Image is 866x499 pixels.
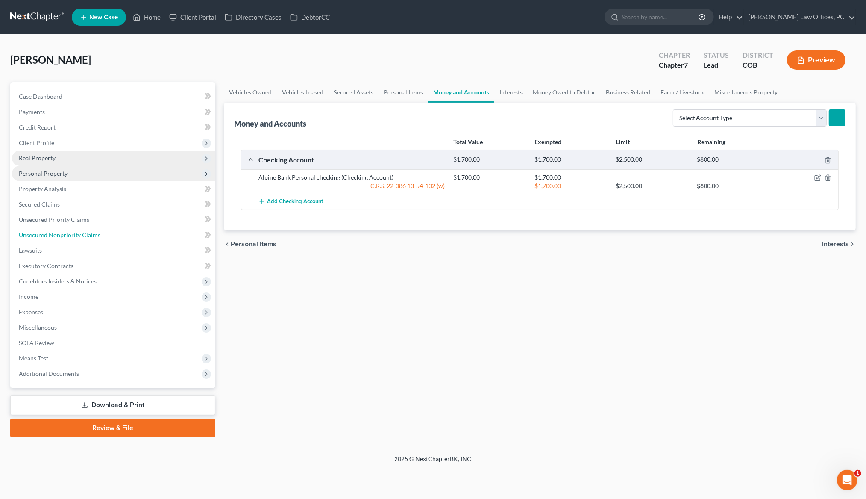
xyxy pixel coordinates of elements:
[224,82,277,103] a: Vehicles Owned
[19,185,66,192] span: Property Analysis
[19,308,43,316] span: Expenses
[12,181,215,197] a: Property Analysis
[220,9,286,25] a: Directory Cases
[684,61,688,69] span: 7
[693,182,774,190] div: $800.00
[530,156,611,164] div: $1,700.00
[329,82,379,103] a: Secured Assets
[19,216,89,223] span: Unsecured Priority Claims
[453,138,483,145] strong: Total Value
[659,60,690,70] div: Chapter
[12,258,215,274] a: Executory Contracts
[19,170,68,177] span: Personal Property
[231,241,276,248] span: Personal Items
[12,120,215,135] a: Credit Report
[19,324,57,331] span: Miscellaneous
[267,198,323,205] span: Add Checking Account
[234,118,306,129] div: Money and Accounts
[704,50,729,60] div: Status
[12,227,215,243] a: Unsecured Nonpriority Claims
[19,247,42,254] span: Lawsuits
[12,197,215,212] a: Secured Claims
[19,262,73,269] span: Executory Contracts
[612,182,693,190] div: $2,500.00
[849,241,856,248] i: chevron_right
[254,155,449,164] div: Checking Account
[19,93,62,100] span: Case Dashboard
[704,60,729,70] div: Lead
[530,182,611,190] div: $1,700.00
[530,173,611,182] div: $1,700.00
[379,82,428,103] a: Personal Items
[428,82,494,103] a: Money and Accounts
[534,138,561,145] strong: Exempted
[10,395,215,415] a: Download & Print
[224,241,276,248] button: chevron_left Personal Items
[19,139,54,146] span: Client Profile
[693,156,774,164] div: $800.00
[277,82,329,103] a: Vehicles Leased
[190,455,677,470] div: 2025 © NextChapterBK, INC
[12,89,215,104] a: Case Dashboard
[12,212,215,227] a: Unsecured Priority Claims
[822,241,856,248] button: Interests chevron_right
[19,231,100,239] span: Unsecured Nonpriority Claims
[743,60,773,70] div: COB
[254,182,449,190] div: C.R.S. 22-086 13-54-102 (w)
[19,354,48,362] span: Means Test
[258,194,323,210] button: Add Checking Account
[19,293,38,300] span: Income
[19,124,56,131] span: Credit Report
[165,9,220,25] a: Client Portal
[822,241,849,248] span: Interests
[19,339,54,346] span: SOFA Review
[787,50,845,70] button: Preview
[622,9,700,25] input: Search by name...
[89,14,118,21] span: New Case
[743,50,773,60] div: District
[697,138,725,145] strong: Remaining
[612,156,693,164] div: $2,500.00
[19,154,56,162] span: Real Property
[854,470,861,477] span: 1
[224,241,231,248] i: chevron_left
[10,419,215,437] a: Review & File
[12,335,215,351] a: SOFA Review
[601,82,655,103] a: Business Related
[659,50,690,60] div: Chapter
[10,53,91,66] span: [PERSON_NAME]
[449,156,530,164] div: $1,700.00
[19,370,79,377] span: Additional Documents
[449,173,530,182] div: $1,700.00
[709,82,783,103] a: Miscellaneous Property
[494,82,528,103] a: Interests
[528,82,601,103] a: Money Owed to Debtor
[19,201,60,208] span: Secured Claims
[129,9,165,25] a: Home
[19,278,97,285] span: Codebtors Insiders & Notices
[286,9,334,25] a: DebtorCC
[12,104,215,120] a: Payments
[744,9,855,25] a: [PERSON_NAME] Law Offices, PC
[12,243,215,258] a: Lawsuits
[254,173,449,182] div: Alpine Bank Personal checking (Checking Account)
[655,82,709,103] a: Farm / Livestock
[19,108,45,115] span: Payments
[714,9,743,25] a: Help
[837,470,857,490] iframe: Intercom live chat
[616,138,630,145] strong: Limit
